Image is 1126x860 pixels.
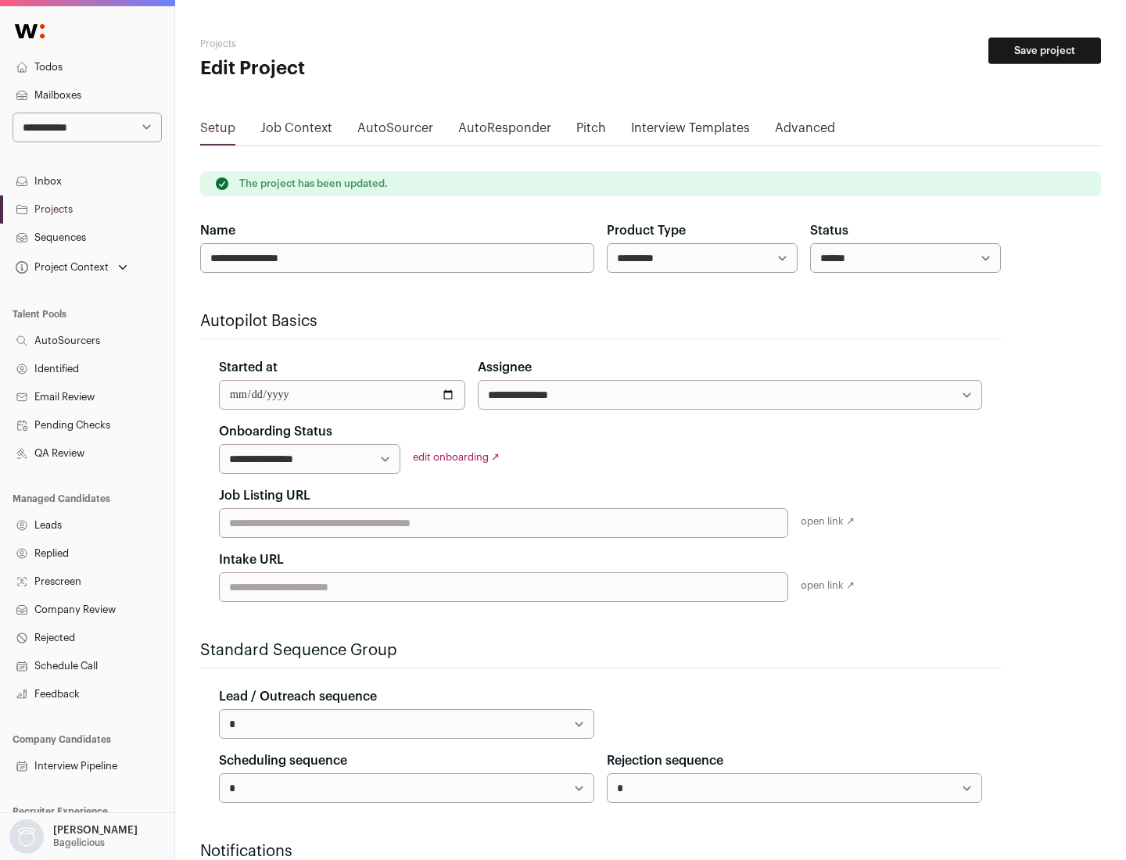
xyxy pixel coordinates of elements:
h1: Edit Project [200,56,500,81]
a: edit onboarding ↗ [413,452,500,462]
h2: Standard Sequence Group [200,640,1001,661]
label: Started at [219,358,278,377]
label: Intake URL [219,550,284,569]
button: Save project [988,38,1101,64]
h2: Projects [200,38,500,50]
button: Open dropdown [13,256,131,278]
label: Status [810,221,848,240]
label: Product Type [607,221,686,240]
a: AutoSourcer [357,119,433,144]
p: The project has been updated. [239,177,388,190]
a: Advanced [775,119,835,144]
label: Lead / Outreach sequence [219,687,377,706]
label: Assignee [478,358,532,377]
p: [PERSON_NAME] [53,824,138,837]
button: Open dropdown [6,819,141,854]
p: Bagelicious [53,837,105,849]
a: Job Context [260,119,332,144]
label: Job Listing URL [219,486,310,505]
a: Pitch [576,119,606,144]
label: Rejection sequence [607,751,723,770]
div: Project Context [13,261,109,274]
h2: Autopilot Basics [200,310,1001,332]
a: Interview Templates [631,119,750,144]
label: Onboarding Status [219,422,332,441]
img: nopic.png [9,819,44,854]
label: Scheduling sequence [219,751,347,770]
label: Name [200,221,235,240]
a: AutoResponder [458,119,551,144]
a: Setup [200,119,235,144]
img: Wellfound [6,16,53,47]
